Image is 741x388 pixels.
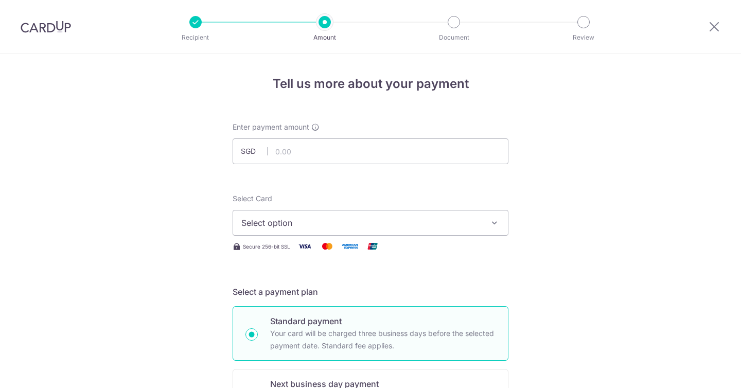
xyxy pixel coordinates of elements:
p: Review [545,32,622,43]
img: American Express [340,240,360,253]
span: Enter payment amount [233,122,309,132]
p: Amount [287,32,363,43]
span: Secure 256-bit SSL [243,242,290,251]
p: Standard payment [270,315,496,327]
img: CardUp [21,21,71,33]
img: Mastercard [317,240,338,253]
h5: Select a payment plan [233,286,508,298]
p: Document [416,32,492,43]
h4: Tell us more about your payment [233,75,508,93]
p: Your card will be charged three business days before the selected payment date. Standard fee appl... [270,327,496,352]
input: 0.00 [233,138,508,164]
span: SGD [241,146,268,156]
span: Select option [241,217,481,229]
p: Recipient [157,32,234,43]
button: Select option [233,210,508,236]
span: translation missing: en.payables.payment_networks.credit_card.summary.labels.select_card [233,194,272,203]
img: Visa [294,240,315,253]
img: Union Pay [362,240,383,253]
